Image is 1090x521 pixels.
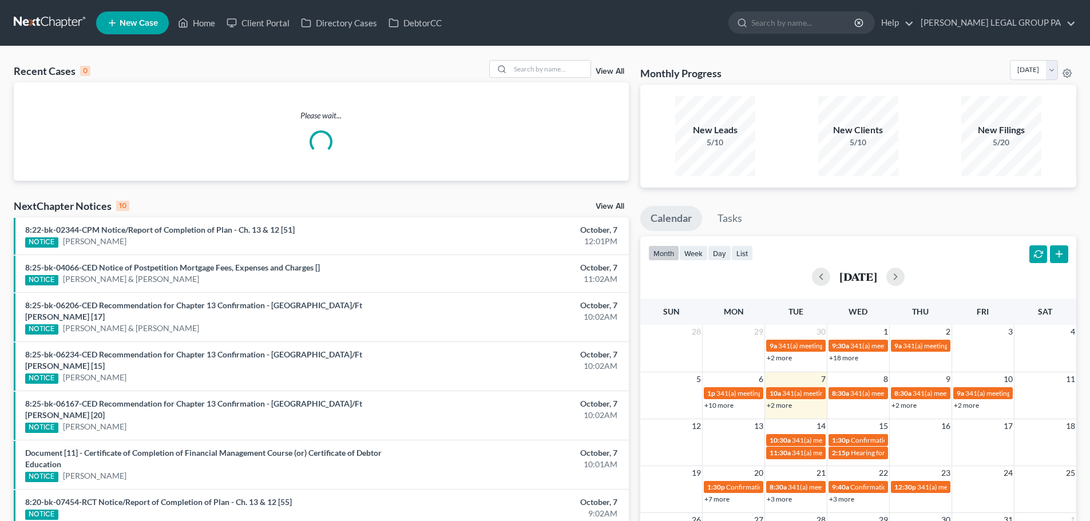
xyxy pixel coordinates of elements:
span: Fri [977,307,989,316]
span: 3 [1007,325,1014,339]
span: 8:30a [770,483,787,491]
div: 10:02AM [427,311,617,323]
a: [PERSON_NAME] & [PERSON_NAME] [63,323,199,334]
span: 17 [1002,419,1014,433]
input: Search by name... [510,61,590,77]
span: 9a [957,389,964,397]
div: October, 7 [427,496,617,508]
span: 341(a) meeting for [PERSON_NAME] [788,483,898,491]
p: Please wait... [14,110,629,121]
span: 14 [815,419,827,433]
span: 12 [691,419,702,433]
a: +3 more [829,495,854,503]
div: New Clients [818,124,898,137]
div: New Filings [961,124,1041,137]
span: 15 [878,419,889,433]
a: +2 more [767,353,792,362]
span: 12:30p [894,483,916,491]
div: October, 7 [427,262,617,273]
a: [PERSON_NAME] LEGAL GROUP PA [915,13,1076,33]
span: Mon [724,307,744,316]
span: 8:30a [894,389,911,397]
div: NOTICE [25,237,58,248]
span: 341(a) meeting for [PERSON_NAME] & [PERSON_NAME] [792,448,963,457]
a: +2 more [954,401,979,409]
span: 8:30a [832,389,849,397]
div: NOTICE [25,373,58,384]
span: 20 [753,466,764,480]
span: 5 [695,372,702,386]
div: October, 7 [427,398,617,409]
div: 0 [80,66,90,76]
span: 341(a) meeting for [PERSON_NAME] [917,483,1028,491]
a: +2 more [891,401,917,409]
a: [PERSON_NAME] [63,421,126,432]
div: NOTICE [25,423,58,433]
div: 11:02AM [427,273,617,285]
div: NOTICE [25,324,58,335]
span: Hearing for [PERSON_NAME] [851,448,940,457]
span: 9:40a [832,483,849,491]
span: 28 [691,325,702,339]
span: 10:30a [770,436,791,444]
a: +2 more [767,401,792,409]
a: DebtorCC [383,13,447,33]
span: 10 [1002,372,1014,386]
span: Sun [663,307,680,316]
span: 8 [882,372,889,386]
a: Directory Cases [295,13,383,33]
span: 11:30a [770,448,791,457]
a: [PERSON_NAME] [63,372,126,383]
div: NOTICE [25,275,58,285]
span: 25 [1065,466,1076,480]
span: 21 [815,466,827,480]
a: +10 more [704,401,734,409]
div: 9:02AM [427,508,617,519]
span: 2 [945,325,952,339]
div: New Leads [675,124,755,137]
span: 13 [753,419,764,433]
span: Confirmation Hearing for [PERSON_NAME] & [PERSON_NAME] [850,483,1042,491]
span: 10a [770,389,781,397]
span: 341(a) meeting for [PERSON_NAME] [965,389,1076,397]
a: Tasks [707,206,752,231]
a: +3 more [767,495,792,503]
a: [PERSON_NAME] [63,236,126,247]
span: Tue [788,307,803,316]
div: NextChapter Notices [14,199,129,213]
div: NOTICE [25,472,58,482]
span: 6 [758,372,764,386]
span: 341(a) meeting for [PERSON_NAME] [716,389,827,397]
span: 30 [815,325,827,339]
a: [PERSON_NAME] & [PERSON_NAME] [63,273,199,285]
a: 8:20-bk-07454-RCT Notice/Report of Completion of Plan - Ch. 13 & 12 [55] [25,497,292,507]
a: 8:25-bk-06234-CED Recommendation for Chapter 13 Confirmation - [GEOGRAPHIC_DATA]/Ft [PERSON_NAME]... [25,349,362,371]
span: 19 [691,466,702,480]
div: NOTICE [25,510,58,520]
div: October, 7 [427,447,617,459]
span: Sat [1038,307,1052,316]
span: 29 [753,325,764,339]
span: 23 [940,466,952,480]
button: week [679,245,708,261]
span: 1 [882,325,889,339]
span: New Case [120,19,158,27]
a: +7 more [704,495,730,503]
button: day [708,245,731,261]
span: 7 [820,372,827,386]
span: Wed [849,307,867,316]
div: October, 7 [427,349,617,360]
a: Document [11] - Certificate of Completion of Financial Management Course (or) Certificate of Debt... [25,448,382,469]
span: 24 [1002,466,1014,480]
span: 1:30p [707,483,725,491]
div: 5/20 [961,137,1041,148]
div: 10 [116,201,129,211]
div: October, 7 [427,300,617,311]
a: Client Portal [221,13,295,33]
a: View All [596,202,624,210]
span: 4 [1069,325,1076,339]
a: 8:22-bk-02344-CPM Notice/Report of Completion of Plan - Ch. 13 & 12 [51] [25,225,295,234]
a: [PERSON_NAME] [63,470,126,482]
div: October, 7 [427,224,617,236]
span: 341(a) meeting for [PERSON_NAME] [792,436,902,444]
